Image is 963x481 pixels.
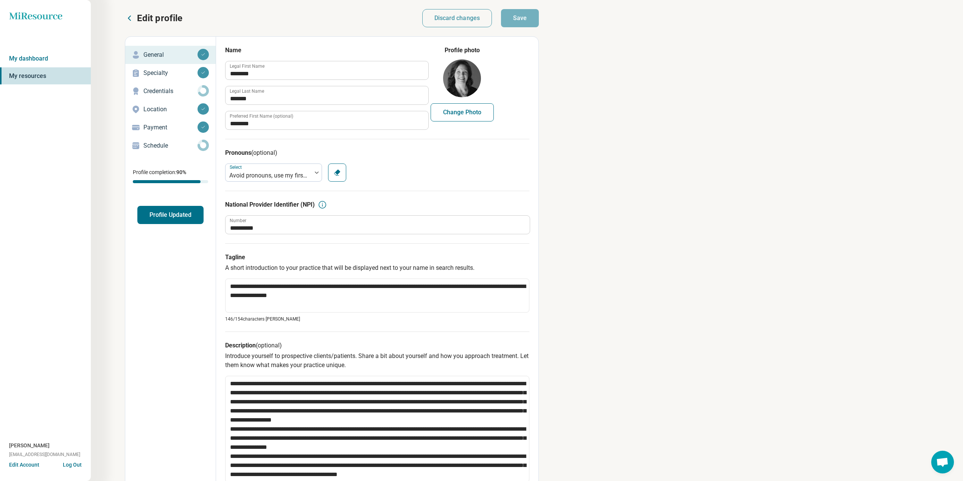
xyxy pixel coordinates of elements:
[143,123,198,132] p: Payment
[125,12,182,24] button: Edit profile
[443,59,481,97] img: avatar image
[137,12,182,24] p: Edit profile
[176,169,186,175] span: 90 %
[143,50,198,59] p: General
[251,149,277,156] span: (optional)
[230,218,246,223] label: Number
[230,89,264,93] label: Legal Last Name
[9,461,39,469] button: Edit Account
[225,253,529,262] h3: Tagline
[125,100,216,118] a: Location
[137,206,204,224] button: Profile Updated
[143,87,198,96] p: Credentials
[230,165,243,170] label: Select
[225,316,529,322] p: 146/ 154 characters [PERSON_NAME]
[256,342,282,349] span: (optional)
[125,137,216,155] a: Schedule
[125,82,216,100] a: Credentials
[445,46,480,55] legend: Profile photo
[125,118,216,137] a: Payment
[225,352,529,370] p: Introduce yourself to prospective clients/patients. Share a bit about yourself and how you approa...
[931,451,954,473] a: Open chat
[9,442,50,450] span: [PERSON_NAME]
[125,46,216,64] a: General
[63,461,82,467] button: Log Out
[431,103,494,121] button: Change Photo
[225,148,529,157] h3: Pronouns
[125,64,216,82] a: Specialty
[143,141,198,150] p: Schedule
[125,164,216,188] div: Profile completion:
[229,171,308,180] div: Avoid pronouns, use my first name
[230,114,293,118] label: Preferred First Name (optional)
[225,263,529,272] p: A short introduction to your practice that will be displayed next to your name in search results.
[225,46,428,55] h3: Name
[230,64,264,68] label: Legal First Name
[422,9,492,27] button: Discard changes
[133,180,208,183] div: Profile completion
[225,341,529,350] h3: Description
[9,451,80,458] span: [EMAIL_ADDRESS][DOMAIN_NAME]
[501,9,539,27] button: Save
[143,68,198,78] p: Specialty
[225,200,315,209] h3: National Provider Identifier (NPI)
[143,105,198,114] p: Location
